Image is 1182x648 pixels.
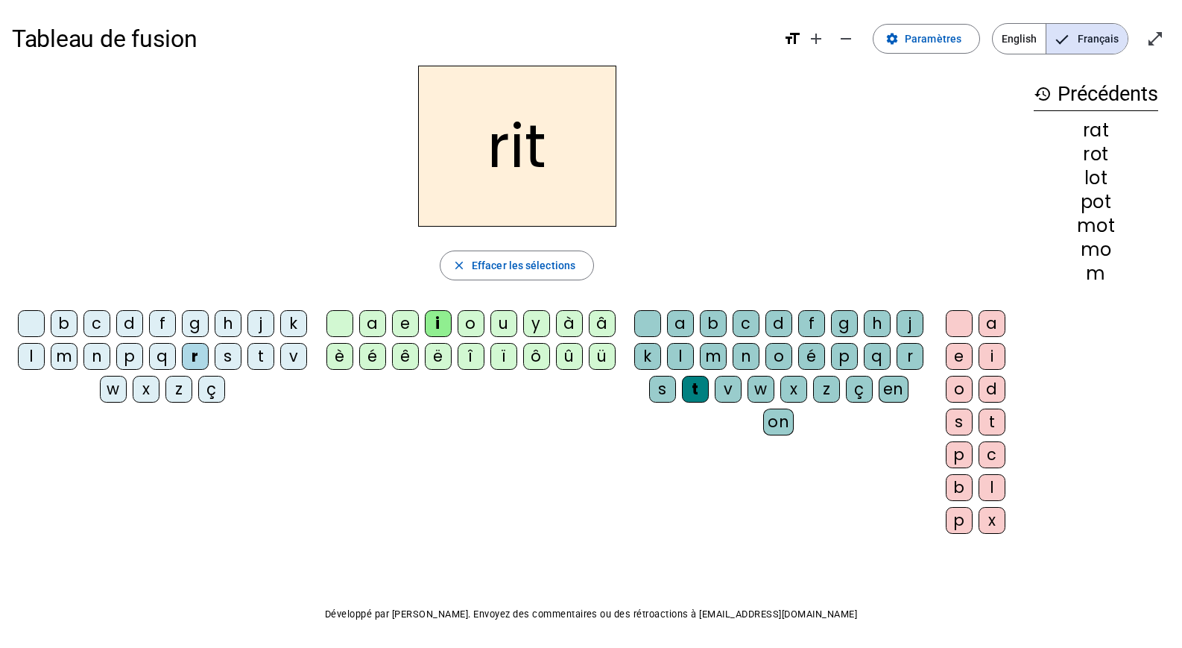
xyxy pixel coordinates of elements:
span: English [993,24,1046,54]
div: k [634,343,661,370]
div: v [715,376,742,403]
div: c [83,310,110,337]
h3: Précédents [1034,78,1158,111]
div: d [765,310,792,337]
div: i [979,343,1005,370]
div: â [589,310,616,337]
div: m [1034,265,1158,283]
div: q [149,343,176,370]
div: a [359,310,386,337]
span: Effacer les sélections [472,257,575,274]
div: î [458,343,484,370]
button: Entrer en plein écran [1140,24,1170,54]
div: s [215,343,241,370]
div: ï [490,343,517,370]
div: v [280,343,307,370]
div: ê [392,343,419,370]
div: t [247,343,274,370]
div: h [864,310,891,337]
mat-icon: close [452,259,466,272]
div: ç [846,376,873,403]
div: m [51,343,78,370]
div: rat [1034,122,1158,139]
div: on [763,409,794,435]
div: rot [1034,145,1158,163]
mat-icon: add [807,30,825,48]
div: j [897,310,923,337]
button: Paramètres [873,24,980,54]
div: n [83,343,110,370]
div: z [813,376,840,403]
div: l [18,343,45,370]
div: d [979,376,1005,403]
div: l [979,474,1005,501]
div: ô [523,343,550,370]
div: mot [1034,217,1158,235]
div: r [182,343,209,370]
p: Développé par [PERSON_NAME]. Envoyez des commentaires ou des rétroactions à [EMAIL_ADDRESS][DOMAI... [12,605,1170,623]
div: p [116,343,143,370]
div: b [700,310,727,337]
div: en [879,376,908,403]
div: g [831,310,858,337]
div: ü [589,343,616,370]
div: x [979,507,1005,534]
div: m [700,343,727,370]
div: i [425,310,452,337]
div: ç [198,376,225,403]
mat-icon: format_size [783,30,801,48]
div: û [556,343,583,370]
div: e [946,343,973,370]
div: o [458,310,484,337]
div: ë [425,343,452,370]
div: s [946,409,973,435]
div: r [897,343,923,370]
div: g [182,310,209,337]
h1: Tableau de fusion [12,15,771,63]
div: z [165,376,192,403]
button: Augmenter la taille de la police [801,24,831,54]
div: u [490,310,517,337]
div: w [100,376,127,403]
div: a [979,310,1005,337]
div: q [864,343,891,370]
div: o [946,376,973,403]
div: f [149,310,176,337]
div: x [133,376,159,403]
div: x [780,376,807,403]
div: t [979,409,1005,435]
div: t [682,376,709,403]
div: s [649,376,676,403]
div: è [326,343,353,370]
div: y [523,310,550,337]
div: d [116,310,143,337]
mat-icon: open_in_full [1146,30,1164,48]
div: é [798,343,825,370]
div: é [359,343,386,370]
div: à [556,310,583,337]
div: p [831,343,858,370]
div: l [667,343,694,370]
button: Diminuer la taille de la police [831,24,861,54]
mat-button-toggle-group: Language selection [992,23,1128,54]
div: b [51,310,78,337]
div: j [247,310,274,337]
span: Français [1046,24,1128,54]
div: b [946,474,973,501]
div: pot [1034,193,1158,211]
div: k [280,310,307,337]
div: lot [1034,169,1158,187]
button: Effacer les sélections [440,251,594,280]
div: p [946,441,973,468]
h2: rit [418,66,616,227]
div: f [798,310,825,337]
div: n [733,343,759,370]
div: c [979,441,1005,468]
div: h [215,310,241,337]
span: Paramètres [905,30,961,48]
div: c [733,310,759,337]
div: e [392,310,419,337]
mat-icon: remove [837,30,855,48]
mat-icon: history [1034,85,1052,103]
div: w [748,376,774,403]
